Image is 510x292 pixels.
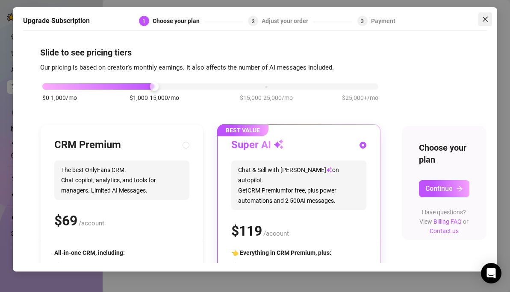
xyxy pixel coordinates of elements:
[342,93,378,102] span: $25,000+/mo
[153,16,205,26] div: Choose your plan
[23,16,90,26] h5: Upgrade Subscription
[433,218,462,225] a: Billing FAQ
[231,223,262,239] span: $
[361,18,364,24] span: 3
[419,142,469,166] h4: Choose your plan
[231,262,314,269] span: Izzy with AI Messages
[54,262,109,269] span: AI Messages
[54,249,125,256] span: All-in-one CRM, including:
[456,185,463,192] span: arrow-right
[42,93,77,102] span: $0-1,000/mo
[40,64,334,71] span: Our pricing is based on creator's monthly earnings. It also affects the number of AI messages inc...
[217,124,268,136] span: BEST VALUE
[478,12,492,26] button: Close
[79,219,104,227] span: /account
[142,18,145,24] span: 1
[371,16,395,26] div: Payment
[231,161,366,210] span: Chat & Sell with [PERSON_NAME] on autopilot. Get CRM Premium for free, plus power automations and...
[54,161,189,200] span: The best OnlyFans CRM. Chat copilot, analytics, and tools for managers. Limited AI Messages.
[425,184,453,193] span: Continue
[478,16,492,23] span: Close
[231,138,284,152] h3: Super AI
[252,18,255,24] span: 2
[419,180,469,197] button: Continuearrow-right
[130,93,179,102] span: $1,000-15,000/mo
[481,263,501,283] div: Open Intercom Messenger
[482,16,489,23] span: close
[54,138,121,152] h3: CRM Premium
[54,213,77,229] span: $
[231,249,331,256] span: 👈 Everything in CRM Premium, plus:
[240,93,293,102] span: $15,000-25,000/mo
[263,230,289,237] span: /account
[419,209,469,234] span: Have questions? View or
[262,16,313,26] div: Adjust your order
[430,228,459,234] a: Contact us
[40,47,470,58] h4: Slide to see pricing tiers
